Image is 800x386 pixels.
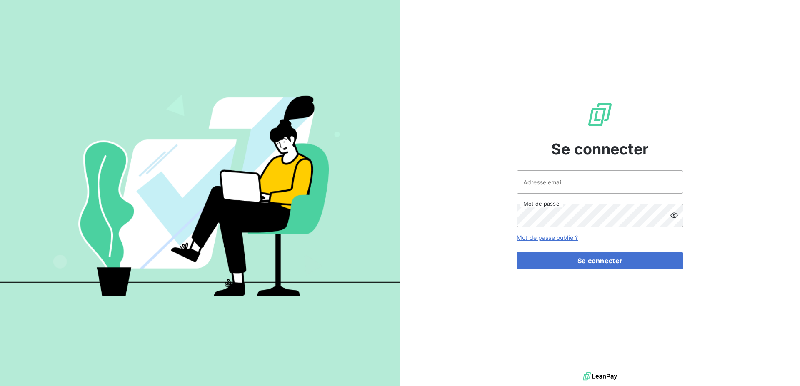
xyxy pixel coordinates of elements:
[583,370,617,383] img: logo
[517,170,683,194] input: placeholder
[551,138,649,160] span: Se connecter
[587,101,613,128] img: Logo LeanPay
[517,252,683,269] button: Se connecter
[517,234,578,241] a: Mot de passe oublié ?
